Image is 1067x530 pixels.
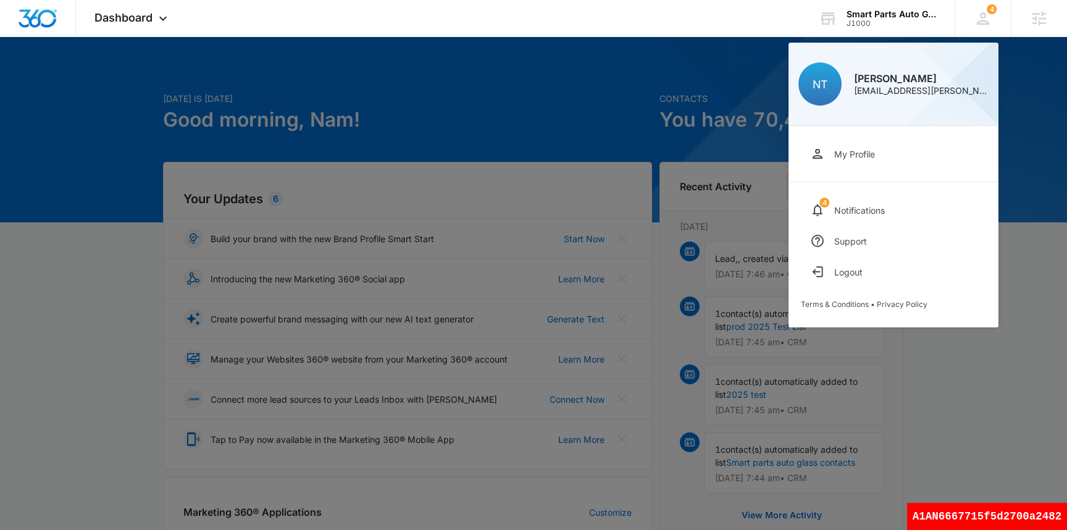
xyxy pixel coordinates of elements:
[801,195,986,225] a: notifications countNotifications
[877,300,927,309] a: Privacy Policy
[819,198,829,208] div: notifications count
[987,4,997,14] div: notifications count
[819,198,829,208] span: 4
[834,149,875,159] div: My Profile
[847,19,937,28] div: account id
[847,9,937,19] div: account name
[854,74,989,83] div: [PERSON_NAME]
[813,78,827,91] span: NT
[801,300,869,309] a: Terms & Conditions
[801,256,986,287] button: Logout
[854,86,989,95] div: [EMAIL_ADDRESS][PERSON_NAME][DOMAIN_NAME]
[801,138,986,169] a: My Profile
[94,11,153,24] span: Dashboard
[801,225,986,256] a: Support
[834,236,867,246] div: Support
[801,300,986,309] div: •
[834,205,885,216] div: Notifications
[834,267,863,277] div: Logout
[987,4,997,14] span: 4
[907,503,1067,530] div: A1AN6667715f5d2700a2482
